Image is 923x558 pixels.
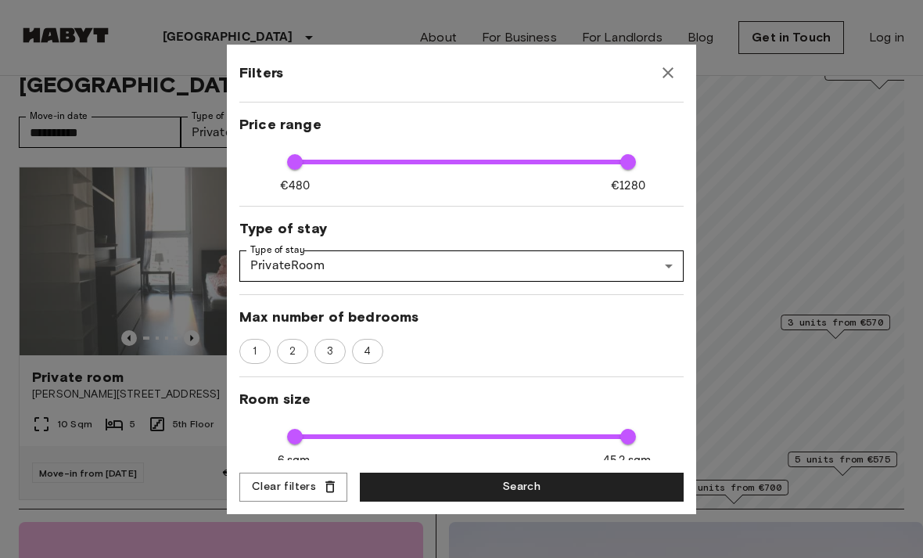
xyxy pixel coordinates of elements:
[352,339,383,364] div: 4
[239,219,684,238] span: Type of stay
[239,473,347,502] button: Clear filters
[355,344,379,359] span: 4
[360,473,684,502] button: Search
[239,250,684,282] div: PrivateRoom
[280,178,311,194] span: €480
[277,339,308,364] div: 2
[611,178,645,194] span: €1280
[239,115,684,134] span: Price range
[278,452,313,469] span: 6 sqm.
[603,452,653,469] span: 45.2 sqm.
[239,63,283,82] span: Filters
[239,339,271,364] div: 1
[250,243,305,257] label: Type of stay
[239,308,684,326] span: Max number of bedrooms
[244,344,265,359] span: 1
[239,390,684,409] span: Room size
[281,344,304,359] span: 2
[314,339,346,364] div: 3
[318,344,342,359] span: 3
